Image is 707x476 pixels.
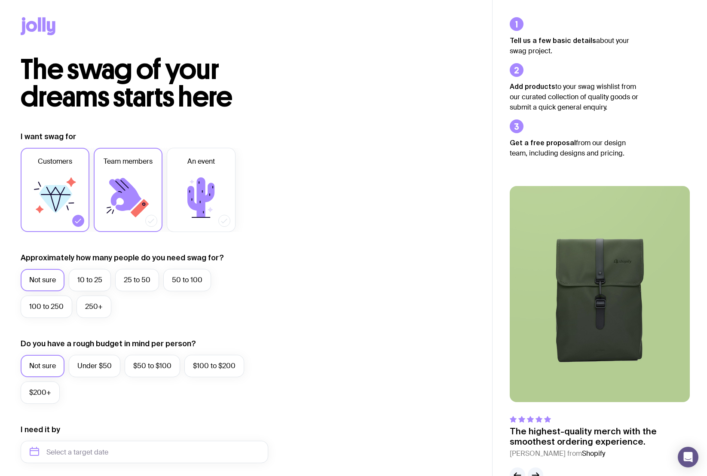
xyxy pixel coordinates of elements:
[163,269,211,291] label: 50 to 100
[21,355,64,377] label: Not sure
[582,449,605,458] span: Shopify
[21,441,268,463] input: Select a target date
[21,424,60,435] label: I need it by
[510,82,555,90] strong: Add products
[21,52,233,114] span: The swag of your dreams starts here
[38,156,72,167] span: Customers
[21,131,76,142] label: I want swag for
[21,253,224,263] label: Approximately how many people do you need swag for?
[184,355,244,377] label: $100 to $200
[21,381,60,404] label: $200+
[69,355,120,377] label: Under $50
[510,35,639,56] p: about your swag project.
[510,37,596,44] strong: Tell us a few basic details
[69,269,111,291] label: 10 to 25
[678,447,698,467] div: Open Intercom Messenger
[115,269,159,291] label: 25 to 50
[21,269,64,291] label: Not sure
[21,296,72,318] label: 100 to 250
[510,137,639,159] p: from our design team, including designs and pricing.
[510,449,690,459] cite: [PERSON_NAME] from
[21,339,196,349] label: Do you have a rough budget in mind per person?
[510,81,639,113] p: to your swag wishlist from our curated collection of quality goods or submit a quick general enqu...
[125,355,180,377] label: $50 to $100
[104,156,153,167] span: Team members
[510,139,576,146] strong: Get a free proposal
[77,296,111,318] label: 250+
[510,426,690,447] p: The highest-quality merch with the smoothest ordering experience.
[187,156,215,167] span: An event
